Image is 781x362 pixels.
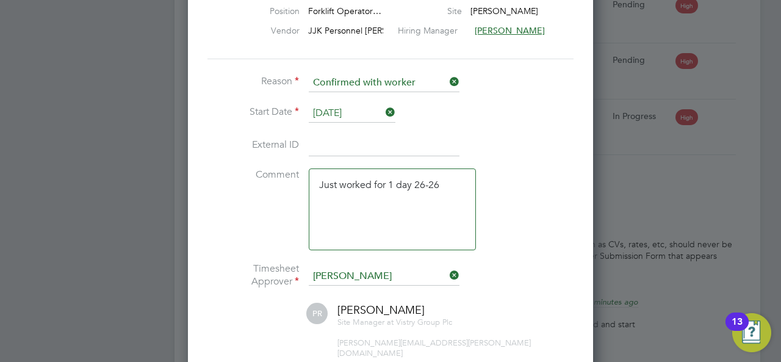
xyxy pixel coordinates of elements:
[308,5,381,16] span: Forklift Operator…
[207,75,299,88] label: Reason
[309,74,459,92] input: Select one
[475,25,545,36] span: [PERSON_NAME]
[207,139,299,151] label: External ID
[207,168,299,181] label: Comment
[207,262,299,288] label: Timesheet Approver
[306,303,328,324] span: PR
[732,322,743,338] div: 13
[732,313,771,352] button: Open Resource Center, 13 new notifications
[337,338,531,358] span: [PERSON_NAME][EMAIL_ADDRESS][PERSON_NAME][DOMAIN_NAME]
[337,303,425,317] span: [PERSON_NAME]
[309,267,459,286] input: Search for...
[337,317,394,327] span: Site Manager at
[232,25,300,36] label: Vendor
[398,25,466,36] label: Hiring Manager
[413,5,462,16] label: Site
[207,106,299,118] label: Start Date
[396,317,452,327] span: Vistry Group Plc
[308,25,441,36] span: JJK Personnel [PERSON_NAME]…
[470,5,538,16] span: [PERSON_NAME]
[309,104,395,123] input: Select one
[232,5,300,16] label: Position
